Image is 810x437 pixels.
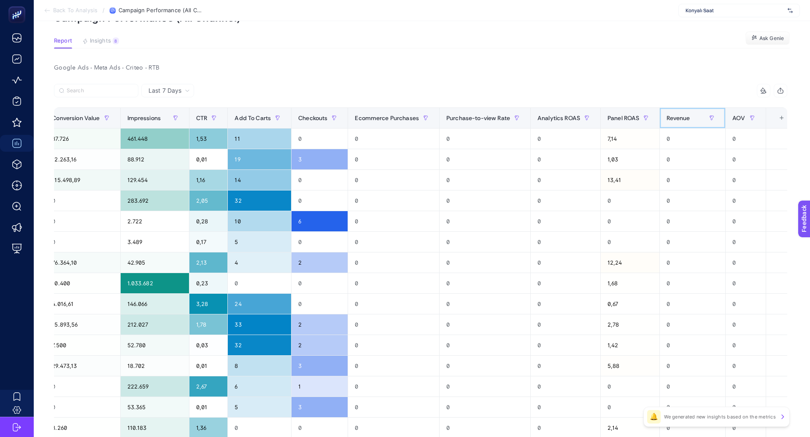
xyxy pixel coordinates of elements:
[531,129,600,149] div: 0
[660,335,725,355] div: 0
[660,376,725,397] div: 0
[774,115,790,121] div: +
[67,88,133,94] input: Search
[440,335,530,355] div: 0
[355,115,419,121] span: Ecommerce Purchases
[45,190,120,211] div: 0
[45,252,120,273] div: 76.364,10
[228,314,291,335] div: 33
[348,397,439,417] div: 0
[660,314,725,335] div: 0
[726,376,765,397] div: 0
[601,397,659,417] div: 0
[531,335,600,355] div: 0
[667,115,690,121] span: Revenue
[292,356,348,376] div: 3
[298,115,327,121] span: Checkouts
[189,252,227,273] div: 2,13
[148,86,181,95] span: Last 7 Days
[726,211,765,231] div: 0
[228,190,291,211] div: 32
[348,129,439,149] div: 0
[726,129,765,149] div: 0
[788,6,793,15] img: svg%3e
[113,38,119,44] div: 8
[45,376,120,397] div: 0
[348,314,439,335] div: 0
[189,356,227,376] div: 0,01
[189,335,227,355] div: 0,03
[440,252,530,273] div: 0
[726,335,765,355] div: 0
[531,376,600,397] div: 0
[228,252,291,273] div: 4
[440,314,530,335] div: 0
[189,314,227,335] div: 1,78
[440,232,530,252] div: 0
[292,232,348,252] div: 0
[103,7,105,13] span: /
[531,170,600,190] div: 0
[189,190,227,211] div: 2,05
[440,356,530,376] div: 0
[726,273,765,293] div: 0
[660,149,725,169] div: 0
[660,273,725,293] div: 0
[607,115,639,121] span: Panel ROAS
[531,356,600,376] div: 0
[189,170,227,190] div: 1,16
[121,397,189,417] div: 53.365
[292,397,348,417] div: 3
[601,294,659,314] div: 0,67
[121,335,189,355] div: 52.780
[531,211,600,231] div: 0
[348,190,439,211] div: 0
[440,190,530,211] div: 0
[660,190,725,211] div: 0
[601,129,659,149] div: 7,14
[189,294,227,314] div: 3,28
[531,294,600,314] div: 0
[292,314,348,335] div: 2
[348,149,439,169] div: 0
[726,149,765,169] div: 0
[189,149,227,169] div: 0,01
[121,190,189,211] div: 283.692
[531,397,600,417] div: 0
[121,376,189,397] div: 222.659
[292,149,348,169] div: 3
[189,273,227,293] div: 0,23
[228,397,291,417] div: 5
[228,273,291,293] div: 0
[726,252,765,273] div: 0
[53,7,97,14] span: Back To Analysis
[121,314,189,335] div: 212.027
[119,7,203,14] span: Campaign Performance (All Channel)
[601,149,659,169] div: 1,03
[601,376,659,397] div: 0
[759,35,784,42] span: Ask Genie
[121,129,189,149] div: 461.448
[45,335,120,355] div: 7.500
[726,232,765,252] div: 0
[189,397,227,417] div: 0,01
[228,129,291,149] div: 11
[121,170,189,190] div: 129.454
[45,314,120,335] div: 15.893,56
[531,190,600,211] div: 0
[189,232,227,252] div: 0,17
[127,115,161,121] span: Impressions
[189,211,227,231] div: 0,28
[90,38,111,44] span: Insights
[773,115,780,133] div: 16 items selected
[228,294,291,314] div: 24
[531,232,600,252] div: 0
[601,273,659,293] div: 1,68
[228,356,291,376] div: 8
[292,294,348,314] div: 0
[601,211,659,231] div: 0
[601,314,659,335] div: 2,78
[440,273,530,293] div: 0
[660,129,725,149] div: 0
[660,356,725,376] div: 0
